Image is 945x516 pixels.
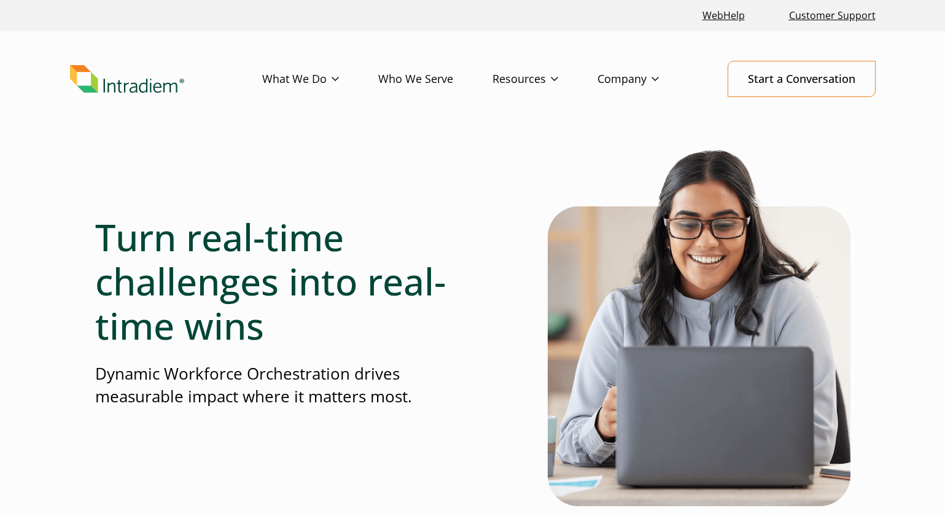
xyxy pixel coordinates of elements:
a: Link to homepage of Intradiem [70,65,262,93]
a: Who We Serve [378,61,492,97]
img: Intradiem [70,65,184,93]
a: Resources [492,61,597,97]
img: Solutions for Contact Center Teams [548,146,850,506]
a: Link opens in a new window [698,2,750,29]
a: What We Do [262,61,378,97]
a: Start a Conversation [728,61,876,97]
a: Customer Support [784,2,881,29]
h1: Turn real-time challenges into real-time wins [95,215,472,348]
a: Company [597,61,698,97]
p: Dynamic Workforce Orchestration drives measurable impact where it matters most. [95,362,472,408]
